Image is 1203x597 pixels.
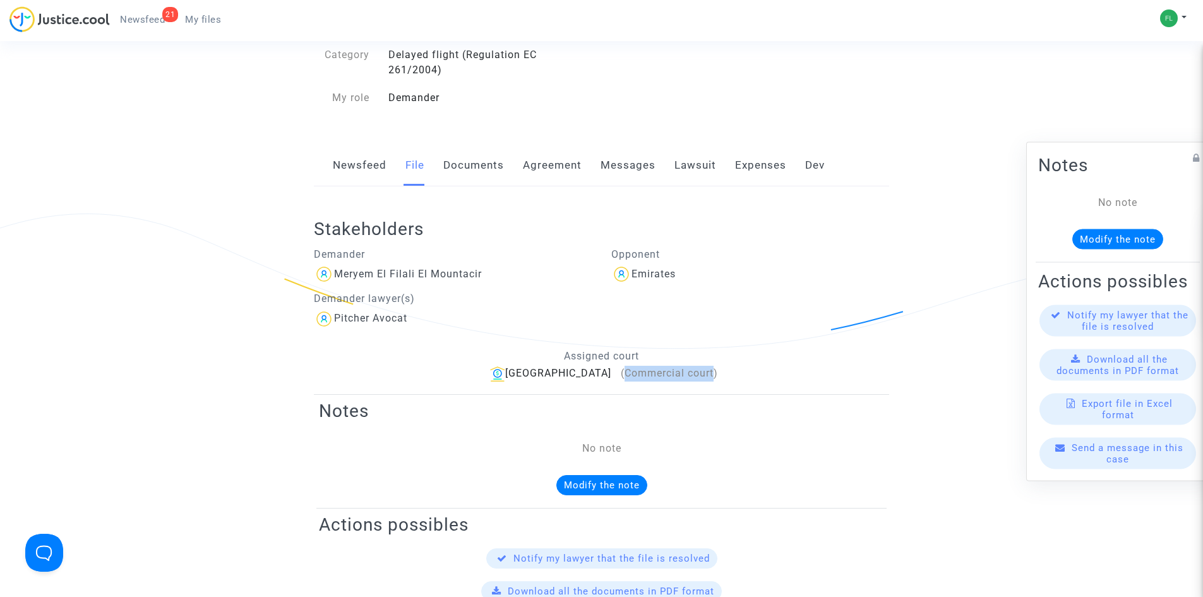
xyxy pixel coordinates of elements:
[601,145,655,186] a: Messages
[513,553,710,564] span: Notify my lawyer that the file is resolved
[379,47,602,78] div: Delayed flight (Regulation EC 261/2004)
[556,475,647,495] button: Modify the note
[1038,270,1197,292] h2: Actions possibles
[523,145,582,186] a: Agreement
[805,145,825,186] a: Dev
[314,291,592,306] p: Demander lawyer(s)
[175,10,231,29] a: My files
[334,312,407,324] div: Pitcher Avocat
[1082,397,1173,420] span: Export file in Excel format
[443,145,504,186] a: Documents
[333,145,386,186] a: Newsfeed
[1067,309,1188,332] span: Notify my lawyer that the file is resolved
[379,90,602,106] div: Demander
[162,7,178,22] div: 21
[1160,9,1178,27] img: 27626d57a3ba4a5b969f53e3f2c8e71c
[314,348,889,364] p: Assigned court
[314,264,334,284] img: icon-user.svg
[405,145,424,186] a: File
[508,586,714,597] span: Download all the documents in PDF format
[304,47,379,78] div: Category
[120,14,165,25] span: Newsfeed
[674,145,716,186] a: Lawsuit
[1072,229,1163,249] button: Modify the note
[1056,353,1179,376] span: Download all the documents in PDF format
[110,10,175,29] a: 21Newsfeed
[25,534,63,572] iframe: Help Scout Beacon - Open
[304,90,379,106] div: My role
[1072,442,1183,464] span: Send a message in this case
[334,268,482,280] div: Meryem El Filali El Mountacir
[1057,195,1178,210] div: No note
[611,264,631,284] img: icon-user.svg
[314,309,334,329] img: icon-user.svg
[735,145,786,186] a: Expenses
[490,366,505,382] img: icon-banque.svg
[1038,154,1197,176] h2: Notes
[621,367,718,379] span: (Commercial court)
[631,268,676,280] div: Emirates
[9,6,110,32] img: jc-logo.svg
[319,514,884,536] h2: Actions possibles
[314,366,889,382] div: [GEOGRAPHIC_DATA]
[611,246,890,262] p: Opponent
[314,246,592,262] p: Demander
[319,400,884,422] h2: Notes
[338,441,865,456] div: No note
[185,14,221,25] span: My files
[314,218,899,240] h2: Stakeholders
